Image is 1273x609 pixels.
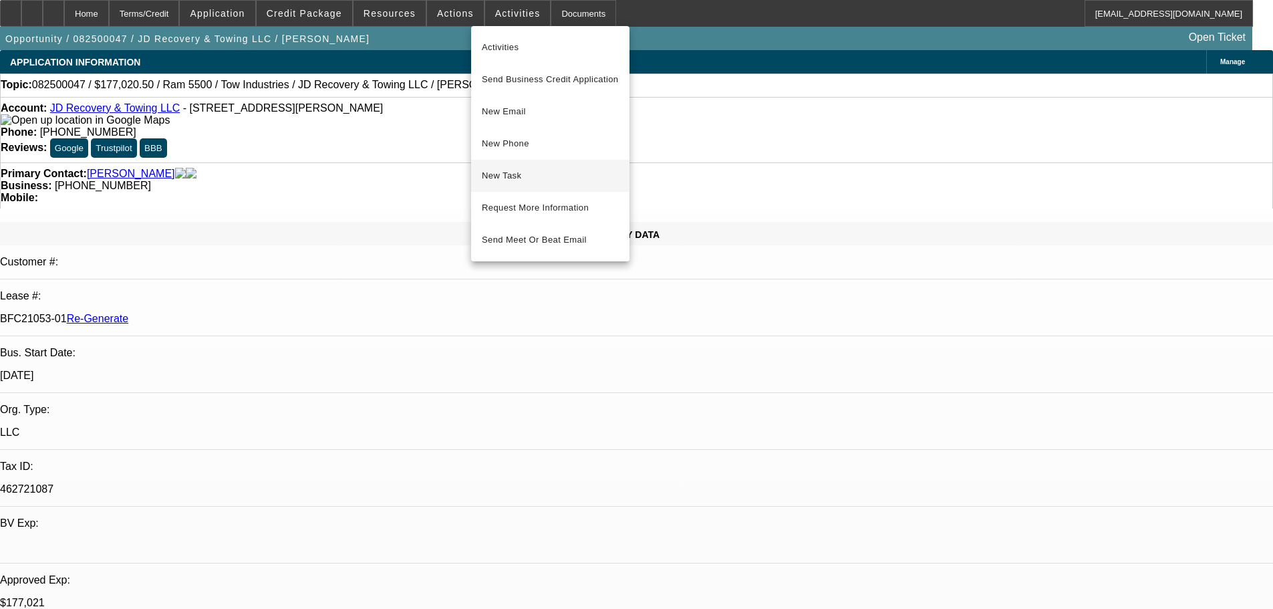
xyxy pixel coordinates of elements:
span: New Phone [482,136,619,152]
span: Send Business Credit Application [482,72,619,88]
span: Send Meet Or Beat Email [482,232,619,248]
span: New Task [482,168,619,184]
span: New Email [482,104,619,120]
span: Activities [482,39,619,55]
span: Request More Information [482,200,619,216]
